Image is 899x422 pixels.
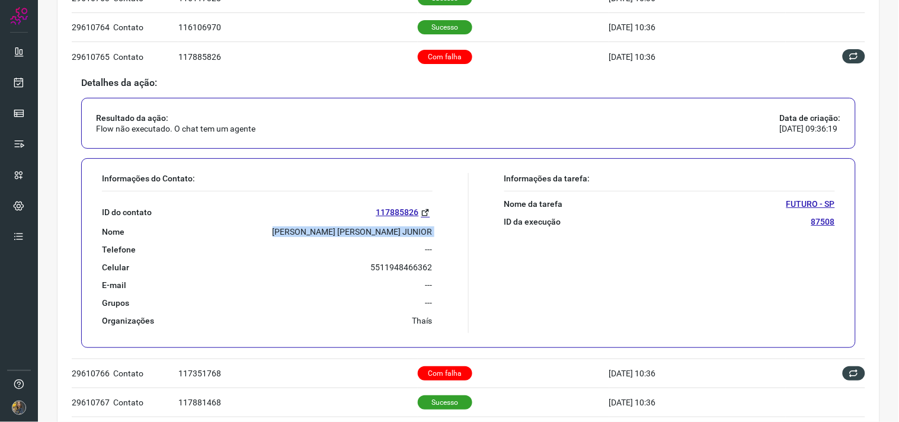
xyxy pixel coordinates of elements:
[96,113,255,123] p: Resultado da ação:
[412,315,433,326] p: Thaís
[96,123,255,134] p: Flow não executado. O chat tem um agente
[10,7,28,25] img: Logo
[178,359,418,388] td: 117351768
[609,388,786,417] td: [DATE] 10:36
[371,262,433,273] p: 5511948466362
[102,262,129,273] p: Celular
[102,244,136,255] p: Telefone
[102,207,152,218] p: ID do contato
[102,315,154,326] p: Organizações
[609,42,786,71] td: [DATE] 10:36
[113,359,178,388] td: Contato
[418,366,472,381] p: Com falha
[81,78,856,88] p: Detalhes da ação:
[102,298,129,308] p: Grupos
[72,13,113,42] td: 29610764
[72,359,113,388] td: 29610766
[113,42,178,71] td: Contato
[12,401,26,415] img: 7a73bbd33957484e769acd1c40d0590e.JPG
[72,42,113,71] td: 29610765
[178,42,418,71] td: 117885826
[504,199,563,209] p: Nome da tarefa
[418,50,472,64] p: Com falha
[609,13,786,42] td: [DATE] 10:36
[609,359,786,388] td: [DATE] 10:36
[113,388,178,417] td: Contato
[102,280,126,290] p: E-mail
[418,20,472,34] p: Sucesso
[102,173,433,184] p: Informações do Contato:
[376,206,433,219] a: 117885826
[72,388,113,417] td: 29610767
[425,298,433,308] p: ---
[178,13,418,42] td: 116106970
[780,113,841,123] p: Data de criação:
[425,280,433,290] p: ---
[273,226,433,237] p: [PERSON_NAME] [PERSON_NAME] JUNIOR
[504,216,561,227] p: ID da execução
[178,388,418,417] td: 117881468
[113,13,178,42] td: Contato
[418,395,472,410] p: Sucesso
[504,173,836,184] p: Informações da tarefa:
[780,123,841,134] p: [DATE] 09:36:19
[425,244,433,255] p: ---
[786,199,835,209] p: FUTURO - SP
[102,226,124,237] p: Nome
[811,216,835,227] p: 87508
